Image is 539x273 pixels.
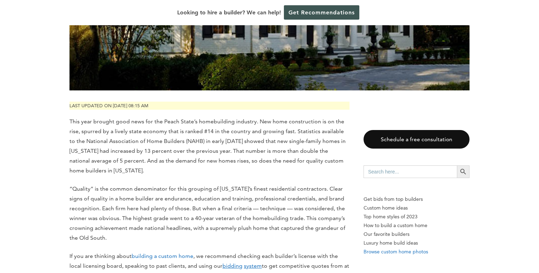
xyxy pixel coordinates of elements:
[364,204,470,212] a: Custom home ideas
[364,195,470,204] p: Get bids from top builders
[364,221,470,230] a: How to build a custom home
[132,253,193,259] a: building a custom home
[69,185,345,241] span: “Quality” is the common denominator for this grouping of [US_STATE]’s finest residential contract...
[364,239,470,247] a: Luxury home build ideas
[364,212,470,221] a: Top home styles of 2023
[284,5,359,20] a: Get Recommendations
[364,230,470,239] a: Our favorite builders
[222,262,242,269] u: bidding
[364,165,457,178] input: Search here...
[364,247,470,256] a: Browse custom home photos
[69,118,346,174] span: This year brought good news for the Peach State’s homebuilding industry. New home construction is...
[364,130,470,149] a: Schedule a free consultation
[459,168,467,176] svg: Search
[69,102,350,110] p: Last updated on [DATE] 08:15 am
[244,262,262,269] u: system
